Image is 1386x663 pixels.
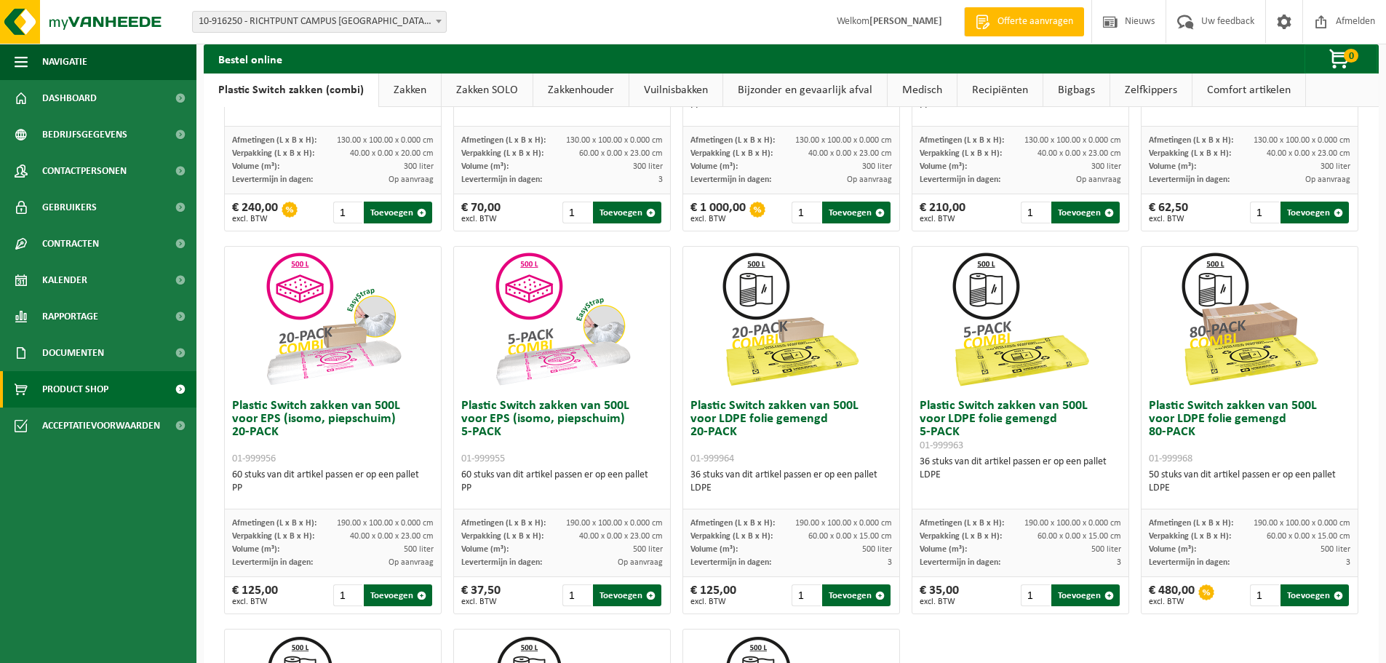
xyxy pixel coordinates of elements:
[1267,532,1350,541] span: 60.00 x 0.00 x 15.00 cm
[333,584,363,606] input: 1
[629,74,722,107] a: Vuilnisbakken
[1149,202,1188,223] div: € 62,50
[862,162,892,171] span: 300 liter
[690,482,892,495] div: LDPE
[920,175,1000,184] span: Levertermijn in dagen:
[920,440,963,451] span: 01-999963
[1149,545,1196,554] span: Volume (m³):
[690,215,746,223] span: excl. BTW
[690,469,892,495] div: 36 stuks van dit artikel passen er op een pallet
[579,149,663,158] span: 60.00 x 0.00 x 23.00 cm
[1177,247,1323,392] img: 01-999968
[869,16,942,27] strong: [PERSON_NAME]
[1305,175,1350,184] span: Op aanvraag
[461,519,546,528] span: Afmetingen (L x B x H):
[42,335,104,371] span: Documenten
[461,482,663,495] div: PP
[260,247,406,392] img: 01-999956
[204,74,378,107] a: Plastic Switch zakken (combi)
[690,584,736,606] div: € 125,00
[920,215,965,223] span: excl. BTW
[461,162,509,171] span: Volume (m³):
[920,532,1002,541] span: Verpakking (L x B x H):
[232,598,278,606] span: excl. BTW
[723,74,887,107] a: Bijzonder en gevaarlijk afval
[350,532,434,541] span: 40.00 x 0.00 x 23.00 cm
[1149,532,1231,541] span: Verpakking (L x B x H):
[364,584,432,606] button: Toevoegen
[461,532,543,541] span: Verpakking (L x B x H):
[1149,149,1231,158] span: Verpakking (L x B x H):
[658,175,663,184] span: 3
[1149,400,1350,465] h3: Plastic Switch zakken van 500L voor LDPE folie gemengd 80-PACK
[461,453,505,464] span: 01-999955
[232,202,278,223] div: € 240,00
[1149,598,1195,606] span: excl. BTW
[920,149,1002,158] span: Verpakking (L x B x H):
[42,226,99,262] span: Contracten
[333,202,363,223] input: 1
[1254,136,1350,145] span: 130.00 x 100.00 x 0.000 cm
[633,545,663,554] span: 500 liter
[350,149,434,158] span: 40.00 x 0.00 x 20.00 cm
[920,598,959,606] span: excl. BTW
[1344,49,1358,63] span: 0
[232,519,316,528] span: Afmetingen (L x B x H):
[232,469,434,495] div: 60 stuks van dit artikel passen er op een pallet
[461,400,663,465] h3: Plastic Switch zakken van 500L voor EPS (isomo, piepschuim) 5-PACK
[232,584,278,606] div: € 125,00
[618,558,663,567] span: Op aanvraag
[232,175,313,184] span: Levertermijn in dagen:
[888,74,957,107] a: Medisch
[461,136,546,145] span: Afmetingen (L x B x H):
[690,558,771,567] span: Levertermijn in dagen:
[1149,215,1188,223] span: excl. BTW
[232,215,278,223] span: excl. BTW
[795,136,892,145] span: 130.00 x 100.00 x 0.000 cm
[808,149,892,158] span: 40.00 x 0.00 x 23.00 cm
[389,175,434,184] span: Op aanvraag
[337,519,434,528] span: 190.00 x 100.00 x 0.000 cm
[1149,162,1196,171] span: Volume (m³):
[920,456,1121,482] div: 36 stuks van dit artikel passen er op een pallet
[566,136,663,145] span: 130.00 x 100.00 x 0.000 cm
[579,532,663,541] span: 40.00 x 0.00 x 23.00 cm
[1076,175,1121,184] span: Op aanvraag
[862,545,892,554] span: 500 liter
[1250,202,1280,223] input: 1
[42,80,97,116] span: Dashboard
[461,149,543,158] span: Verpakking (L x B x H):
[1149,469,1350,495] div: 50 stuks van dit artikel passen er op een pallet
[1254,519,1350,528] span: 190.00 x 100.00 x 0.000 cm
[1091,162,1121,171] span: 300 liter
[1024,519,1121,528] span: 190.00 x 100.00 x 0.000 cm
[1021,584,1051,606] input: 1
[964,7,1084,36] a: Offerte aanvragen
[42,44,87,80] span: Navigatie
[1021,202,1051,223] input: 1
[232,136,316,145] span: Afmetingen (L x B x H):
[1346,558,1350,567] span: 3
[461,175,542,184] span: Levertermijn in dagen:
[1024,136,1121,145] span: 130.00 x 100.00 x 0.000 cm
[461,202,501,223] div: € 70,00
[994,15,1077,29] span: Offerte aanvragen
[42,298,98,335] span: Rapportage
[1043,74,1110,107] a: Bigbags
[1149,136,1233,145] span: Afmetingen (L x B x H):
[42,371,108,408] span: Product Shop
[42,116,127,153] span: Bedrijfsgegevens
[232,149,314,158] span: Verpakking (L x B x H):
[232,162,279,171] span: Volume (m³):
[920,584,959,606] div: € 35,00
[1321,162,1350,171] span: 300 liter
[690,136,775,145] span: Afmetingen (L x B x H):
[690,162,738,171] span: Volume (m³):
[920,400,1121,452] h3: Plastic Switch zakken van 500L voor LDPE folie gemengd 5-PACK
[1281,584,1349,606] button: Toevoegen
[1051,584,1120,606] button: Toevoegen
[232,400,434,465] h3: Plastic Switch zakken van 500L voor EPS (isomo, piepschuim) 20-PACK
[1037,149,1121,158] span: 40.00 x 0.00 x 23.00 cm
[461,215,501,223] span: excl. BTW
[337,136,434,145] span: 130.00 x 100.00 x 0.000 cm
